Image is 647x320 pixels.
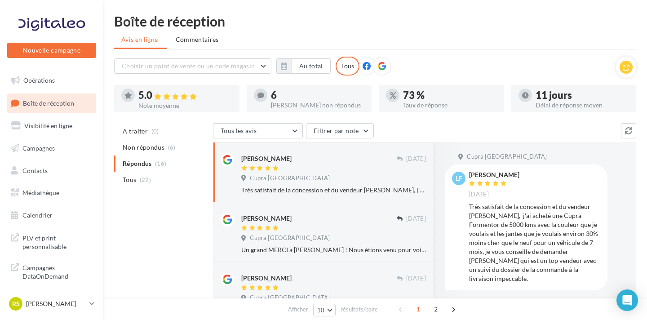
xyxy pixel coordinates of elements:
span: Opérations [23,76,55,84]
span: Cupra [GEOGRAPHIC_DATA] [250,234,330,242]
div: Open Intercom Messenger [616,289,638,311]
button: 10 [313,304,336,316]
span: 2 [429,302,443,316]
button: Au total [276,58,331,74]
div: 11 jours [536,90,629,100]
div: Note moyenne [138,102,232,109]
div: Tous [336,57,359,76]
a: RS [PERSON_NAME] [7,295,96,312]
span: [DATE] [406,155,426,163]
button: Choisir un point de vente ou un code magasin [114,58,271,74]
span: [DATE] [406,215,426,223]
div: Un grand MERCI à [PERSON_NAME] ! Nous étions venu pour voir un véhicule électrique et [PERSON_NAM... [241,245,426,254]
span: 10 [317,307,325,314]
span: Visibilité en ligne [24,122,72,129]
a: Boîte de réception [5,93,98,113]
span: Choisir un point de vente ou un code magasin [122,62,255,70]
button: Tous les avis [213,123,303,138]
div: [PERSON_NAME] non répondus [271,102,365,108]
span: RS [12,299,20,308]
span: (0) [151,128,159,135]
span: 1 [411,302,425,316]
a: Contacts [5,161,98,180]
a: Visibilité en ligne [5,116,98,135]
span: Boîte de réception [23,99,74,107]
span: Campagnes [22,144,55,152]
a: Campagnes DataOnDemand [5,258,98,284]
span: Tous les avis [221,127,257,134]
div: [PERSON_NAME] [241,274,292,283]
a: Calendrier [5,206,98,225]
button: Filtrer par note [306,123,374,138]
span: A traiter [123,127,148,136]
a: Campagnes [5,139,98,158]
div: Taux de réponse [403,102,497,108]
a: PLV et print personnalisable [5,228,98,255]
div: Très satisfait de la concession et du vendeur [PERSON_NAME], j'ai acheté une Cupra Formentor de 5... [241,186,426,195]
span: [DATE] [406,275,426,283]
p: [PERSON_NAME] [26,299,86,308]
span: (22) [140,176,151,183]
span: [DATE] [469,191,489,199]
div: 5.0 [138,90,232,101]
span: Cupra [GEOGRAPHIC_DATA] [467,153,547,161]
button: Au total [292,58,331,74]
a: Opérations [5,71,98,90]
span: Cupra [GEOGRAPHIC_DATA] [250,174,330,182]
div: [PERSON_NAME] [469,172,519,178]
span: LF [456,174,462,183]
span: Contacts [22,166,48,174]
span: Calendrier [22,211,53,219]
div: Boîte de réception [114,14,636,28]
span: résultats/page [341,305,378,314]
span: (6) [168,144,176,151]
button: Nouvelle campagne [7,43,96,58]
span: Non répondus [123,143,164,152]
span: Médiathèque [22,189,59,196]
span: Cupra [GEOGRAPHIC_DATA] [250,294,330,302]
div: Délai de réponse moyen [536,102,629,108]
span: PLV et print personnalisable [22,232,93,251]
div: 6 [271,90,365,100]
div: [PERSON_NAME] [241,214,292,223]
div: 73 % [403,90,497,100]
span: Commentaires [176,35,219,44]
span: Campagnes DataOnDemand [22,262,93,281]
a: Médiathèque [5,183,98,202]
div: [PERSON_NAME] [241,154,292,163]
span: Afficher [288,305,308,314]
span: Tous [123,175,136,184]
div: Très satisfait de la concession et du vendeur [PERSON_NAME], j'ai acheté une Cupra Formentor de 5... [469,202,600,283]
